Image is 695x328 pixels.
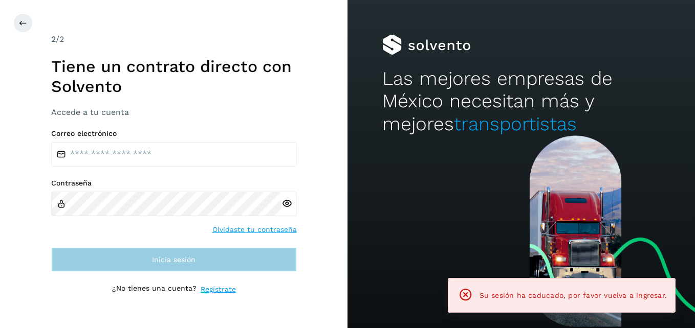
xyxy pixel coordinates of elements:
[51,57,297,96] h1: Tiene un contrato directo con Solvento
[51,247,297,272] button: Inicia sesión
[51,107,297,117] h3: Accede a tu cuenta
[51,33,297,45] div: /2
[51,179,297,188] label: Contraseña
[51,34,56,44] span: 2
[152,256,196,263] span: Inicia sesión
[212,224,297,235] a: Olvidaste tu contraseña
[480,291,667,299] span: Su sesión ha caducado, por favor vuelva a ingresar.
[382,67,660,135] h2: Las mejores empresas de México necesitan más y mejores
[201,284,236,295] a: Regístrate
[51,129,297,138] label: Correo electrónico
[454,113,577,135] span: transportistas
[112,284,197,295] p: ¿No tienes una cuenta?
